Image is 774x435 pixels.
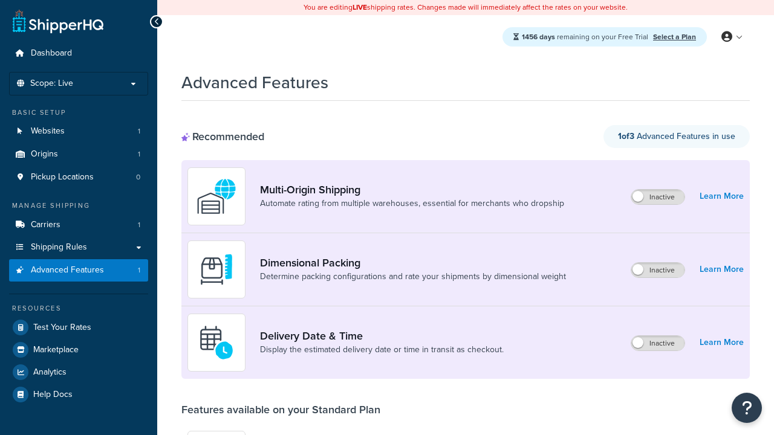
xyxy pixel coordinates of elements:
[138,220,140,230] span: 1
[138,126,140,137] span: 1
[631,263,685,277] label: Inactive
[9,201,148,211] div: Manage Shipping
[700,261,744,278] a: Learn More
[260,329,504,343] a: Delivery Date & Time
[33,323,91,333] span: Test Your Rates
[136,172,140,182] span: 0
[195,248,238,291] img: DTVBYsAAAAAASUVORK5CYII=
[9,166,148,188] a: Pickup Locations0
[9,339,148,361] a: Marketplace
[9,166,148,188] li: Pickup Locations
[522,31,650,42] span: remaining on your Free Trial
[522,31,555,42] strong: 1456 days
[195,175,238,217] img: WatD5o0RtDAAAAAElFTkSuQmCC
[9,317,148,338] a: Test Your Rates
[260,198,564,210] a: Automate rating from multiple warehouses, essential for merchants who dropship
[631,190,685,204] label: Inactive
[9,259,148,282] a: Advanced Features1
[31,172,94,182] span: Pickup Locations
[33,367,67,378] span: Analytics
[9,384,148,405] a: Help Docs
[700,188,744,205] a: Learn More
[618,130,735,143] span: Advanced Features in use
[31,242,87,253] span: Shipping Rules
[181,130,264,143] div: Recommended
[9,143,148,166] a: Origins1
[353,2,367,13] b: LIVE
[31,265,104,275] span: Advanced Features
[9,214,148,236] a: Carriers1
[33,345,79,355] span: Marketplace
[31,220,60,230] span: Carriers
[9,214,148,236] li: Carriers
[30,79,73,89] span: Scope: Live
[31,126,65,137] span: Websites
[9,42,148,65] a: Dashboard
[631,336,685,350] label: Inactive
[138,265,140,275] span: 1
[138,149,140,159] span: 1
[260,344,504,356] a: Display the estimated delivery date or time in transit as checkout.
[9,236,148,259] a: Shipping Rules
[9,361,148,383] a: Analytics
[260,183,564,196] a: Multi-Origin Shipping
[732,393,762,423] button: Open Resource Center
[181,71,328,94] h1: Advanced Features
[9,259,148,282] li: Advanced Features
[33,390,73,400] span: Help Docs
[31,48,72,59] span: Dashboard
[618,130,634,143] strong: 1 of 3
[9,143,148,166] li: Origins
[260,256,566,269] a: Dimensional Packing
[181,403,380,416] div: Features available on your Standard Plan
[9,120,148,143] a: Websites1
[9,108,148,118] div: Basic Setup
[31,149,58,159] span: Origins
[9,120,148,143] li: Websites
[9,303,148,314] div: Resources
[260,271,566,283] a: Determine packing configurations and rate your shipments by dimensional weight
[700,334,744,351] a: Learn More
[653,31,696,42] a: Select a Plan
[195,321,238,364] img: gfkeb5ejjkALwAAAABJRU5ErkJggg==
